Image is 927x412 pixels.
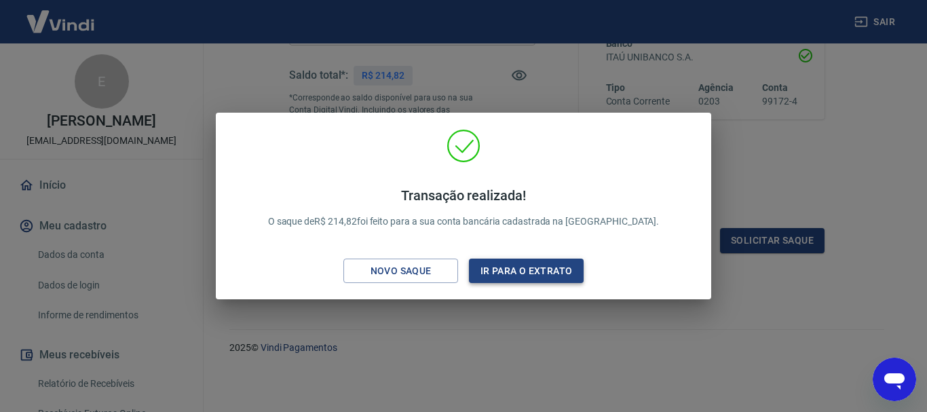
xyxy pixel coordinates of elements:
[873,358,916,401] iframe: Botão para abrir a janela de mensagens
[469,259,584,284] button: Ir para o extrato
[354,263,448,280] div: Novo saque
[268,187,660,204] h4: Transação realizada!
[268,187,660,229] p: O saque de R$ 214,82 foi feito para a sua conta bancária cadastrada na [GEOGRAPHIC_DATA].
[343,259,458,284] button: Novo saque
